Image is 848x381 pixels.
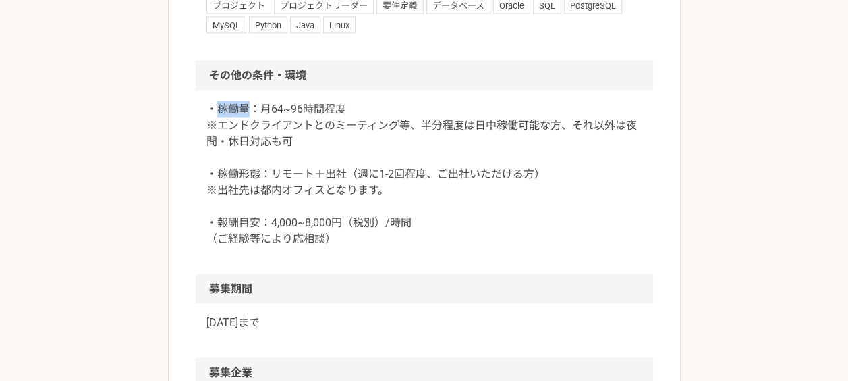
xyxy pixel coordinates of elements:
span: Linux [323,17,356,33]
span: Java [290,17,320,33]
span: MySQL [206,17,246,33]
h2: その他の条件・環境 [196,61,653,91]
p: ・稼働量：月64~96時間程度 ※エンドクライアントとのミーティング等、半分程度は日中稼働可能な方、それ以外は夜間・休日対応も可 ・稼働形態：リモート＋出社（週に1-2回程度、ご出社いただける方... [206,101,642,247]
p: [DATE]まで [206,315,642,331]
span: Python [249,17,287,33]
h2: 募集期間 [196,274,653,304]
